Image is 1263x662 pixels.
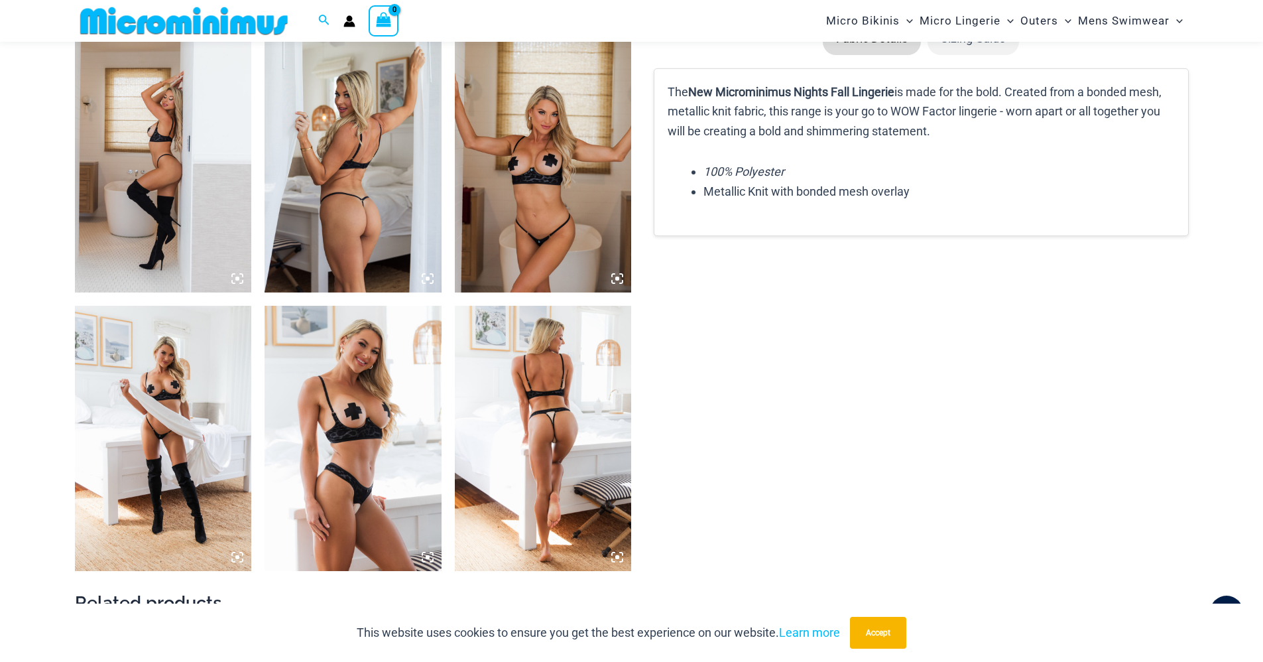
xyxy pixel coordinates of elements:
img: Nights Fall Silver Leopard 1036 Bra 6046 Thong [455,306,632,571]
a: Mens SwimwearMenu ToggleMenu Toggle [1075,4,1186,38]
img: Nights Fall Silver Leopard 1036 Bra 6046 Thong [265,306,442,571]
span: Menu Toggle [900,4,913,38]
button: Accept [850,617,906,649]
img: Nights Fall Silver Leopard 1036 Bra 6516 Micro [265,27,442,293]
span: Menu Toggle [1058,4,1071,38]
span: Micro Lingerie [920,4,1000,38]
span: Outers [1020,4,1058,38]
a: Search icon link [318,13,330,29]
p: The is made for the bold. Created from a bonded mesh, metallic knit fabric, this range is your go... [668,82,1174,141]
span: Micro Bikinis [826,4,900,38]
nav: Site Navigation [821,2,1189,40]
span: Menu Toggle [1170,4,1183,38]
img: MM SHOP LOGO FLAT [75,6,293,36]
a: OutersMenu ToggleMenu Toggle [1017,4,1075,38]
img: Nights Fall Silver Leopard 1036 Bra 6516 Micro [75,27,252,293]
h2: Related products [75,591,1189,614]
img: Nights Fall Silver Leopard 1036 Bra 6516 Micro [75,306,252,571]
a: View Shopping Cart, empty [369,5,399,36]
b: New Microminimus Nights Fall Lingerie [688,85,894,99]
span: Mens Swimwear [1078,4,1170,38]
a: Micro BikinisMenu ToggleMenu Toggle [823,4,916,38]
a: Micro LingerieMenu ToggleMenu Toggle [916,4,1017,38]
em: 100% Polyester [703,165,784,178]
li: Metallic Knit with bonded mesh overlay [703,182,1174,202]
p: This website uses cookies to ensure you get the best experience on our website. [357,623,840,643]
img: Nights Fall Silver Leopard 1036 Bra 6516 Micro [455,27,632,293]
span: Menu Toggle [1000,4,1014,38]
a: Learn more [779,626,840,639]
a: Account icon link [343,15,355,27]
